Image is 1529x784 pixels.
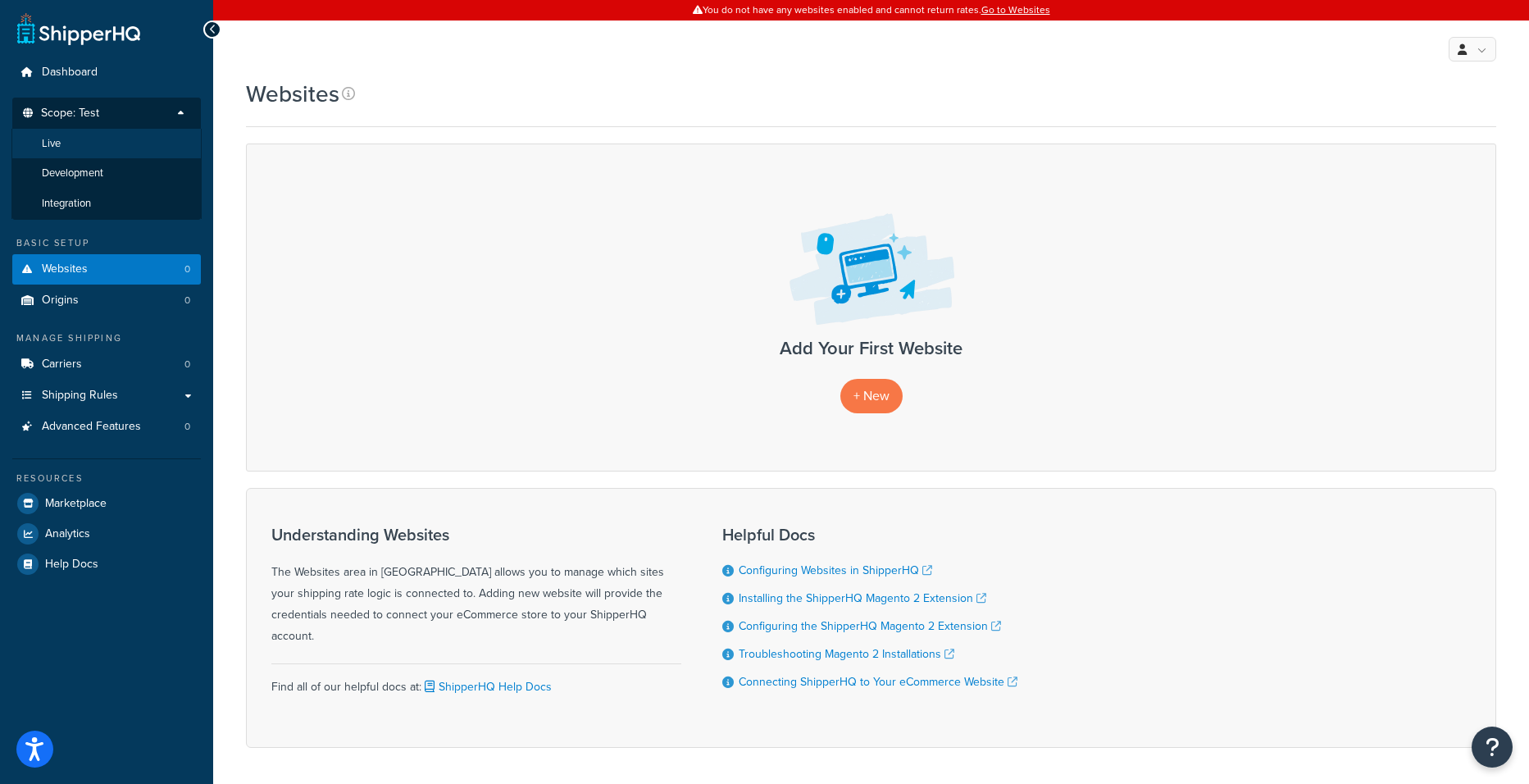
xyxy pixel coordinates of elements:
[421,678,552,695] a: ShipperHQ Help Docs
[184,420,190,434] span: 0
[184,262,190,276] span: 0
[42,197,91,211] span: Integration
[42,166,103,180] span: Development
[184,294,190,308] span: 0
[11,158,202,189] li: Development
[12,412,201,442] li: Advanced Features
[246,78,339,110] h1: Websites
[1472,727,1513,768] button: Open Resource Center
[739,618,1001,635] a: Configuring the ShipperHQ Magento 2 Extension
[45,558,98,572] span: Help Docs
[12,236,201,250] div: Basic Setup
[739,673,1017,691] a: Connecting ShipperHQ to Your eCommerce Website
[41,107,99,121] span: Scope: Test
[840,379,903,413] a: + New
[12,285,201,316] a: Origins 0
[739,645,954,663] a: Troubleshooting Magento 2 Installations
[42,66,98,80] span: Dashboard
[853,386,890,405] span: + New
[12,489,201,518] a: Marketplace
[12,472,201,485] div: Resources
[12,412,201,442] a: Advanced Features 0
[12,285,201,316] li: Origins
[12,254,201,285] li: Websites
[42,358,82,371] span: Carriers
[11,129,202,159] li: Live
[42,137,61,151] span: Live
[263,339,1479,358] h3: Add Your First Website
[739,562,932,579] a: Configuring Websites in ShipperHQ
[12,331,201,345] div: Manage Shipping
[17,12,140,45] a: ShipperHQ Home
[271,526,681,647] div: The Websites area in [GEOGRAPHIC_DATA] allows you to manage which sites your shipping rate logic ...
[45,527,90,541] span: Analytics
[271,663,681,698] div: Find all of our helpful docs at:
[11,189,202,219] li: Integration
[981,2,1050,17] a: Go to Websites
[42,294,79,308] span: Origins
[12,254,201,285] a: Websites 0
[722,526,1017,544] h3: Helpful Docs
[739,590,986,607] a: Installing the ShipperHQ Magento 2 Extension
[12,549,201,579] a: Help Docs
[12,349,201,380] a: Carriers 0
[184,358,190,371] span: 0
[12,519,201,549] a: Analytics
[12,381,201,411] a: Shipping Rules
[42,262,88,276] span: Websites
[12,57,201,88] a: Dashboard
[12,349,201,380] li: Carriers
[45,497,107,511] span: Marketplace
[42,389,118,403] span: Shipping Rules
[271,526,681,544] h3: Understanding Websites
[42,420,141,434] span: Advanced Features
